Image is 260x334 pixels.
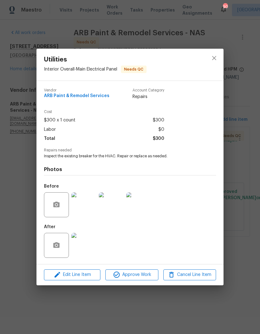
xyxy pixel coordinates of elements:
span: Vendor [44,88,109,92]
button: close [207,51,222,66]
button: Edit Line Item [44,269,100,280]
span: Cost [44,110,164,114]
span: Account Category [132,88,164,92]
h5: Before [44,184,59,189]
span: Approve Work [107,271,156,279]
span: $300 [153,116,164,125]
span: $300 [153,134,164,143]
span: Total [44,134,55,143]
span: Interior Overall - Main Electrical Panel [44,67,117,71]
span: Repairs [132,94,164,100]
span: Needs QC [122,66,146,72]
span: $300 x 1 count [44,116,75,125]
span: Cancel Line Item [165,271,214,279]
span: Repairs needed [44,148,216,152]
button: Approve Work [105,269,158,280]
span: Inspect the existing breaker for the HVAC. Repair or replace as needed. [44,154,199,159]
h4: Photos [44,166,216,173]
span: Labor [44,125,56,134]
div: 90 [223,4,227,10]
button: Cancel Line Item [163,269,216,280]
span: Edit Line Item [46,271,99,279]
span: Utilities [44,56,147,63]
span: $0 [158,125,164,134]
h5: After [44,225,55,229]
span: ARB Paint & Remodel Services [44,94,109,98]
